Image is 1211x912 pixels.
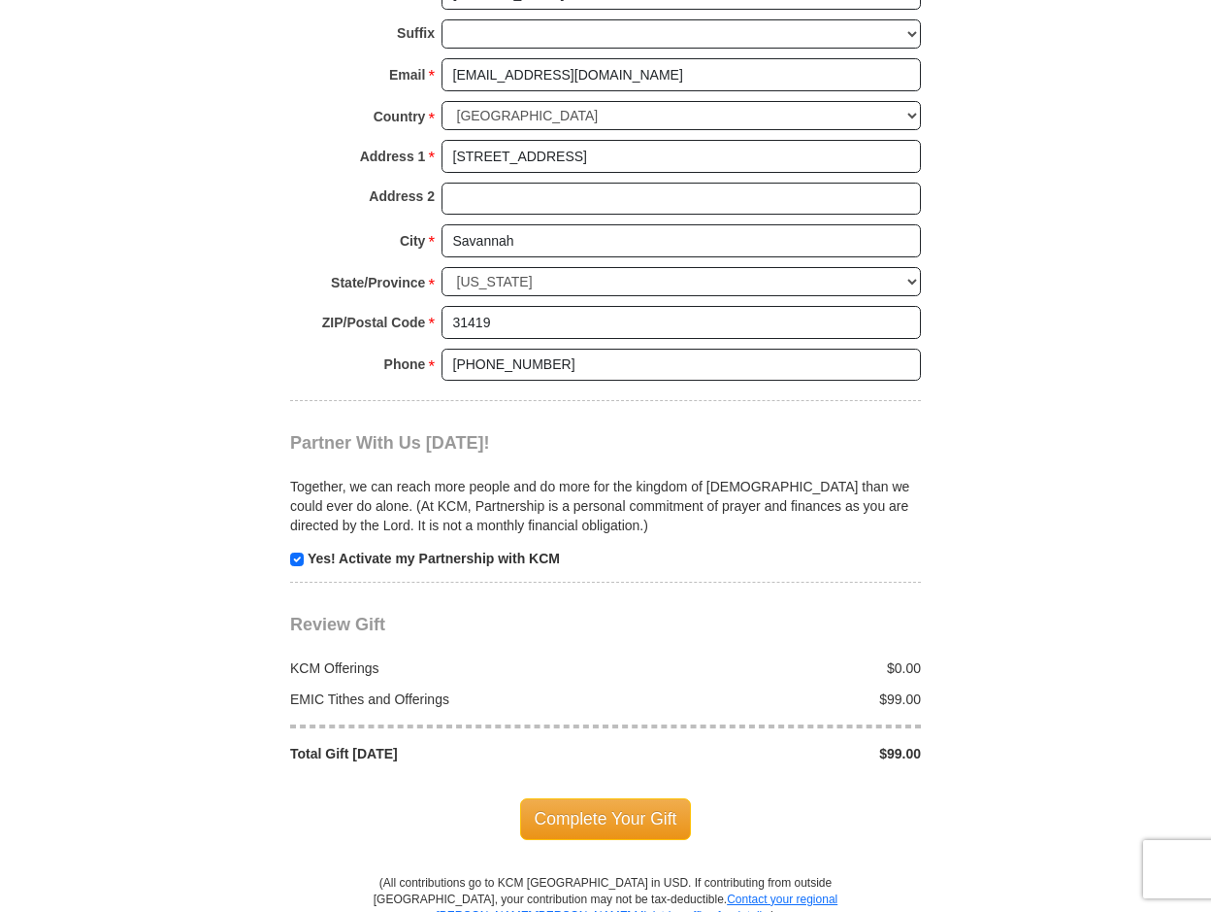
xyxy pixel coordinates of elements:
strong: State/Province [331,269,425,296]
span: Complete Your Gift [520,798,692,839]
strong: Suffix [397,19,435,47]
strong: Country [374,103,426,130]
div: $0.00 [605,659,932,678]
strong: Address 1 [360,143,426,170]
strong: Yes! Activate my Partnership with KCM [308,551,560,566]
span: Partner With Us [DATE]! [290,433,490,453]
div: $99.00 [605,744,932,763]
span: Review Gift [290,615,385,634]
strong: ZIP/Postal Code [322,309,426,336]
strong: City [400,227,425,254]
div: EMIC Tithes and Offerings [280,690,606,709]
strong: Address 2 [369,183,435,210]
div: $99.00 [605,690,932,709]
p: Together, we can reach more people and do more for the kingdom of [DEMOGRAPHIC_DATA] than we coul... [290,477,921,535]
strong: Email [389,61,425,88]
div: Total Gift [DATE] [280,744,606,763]
strong: Phone [384,351,426,378]
div: KCM Offerings [280,659,606,678]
